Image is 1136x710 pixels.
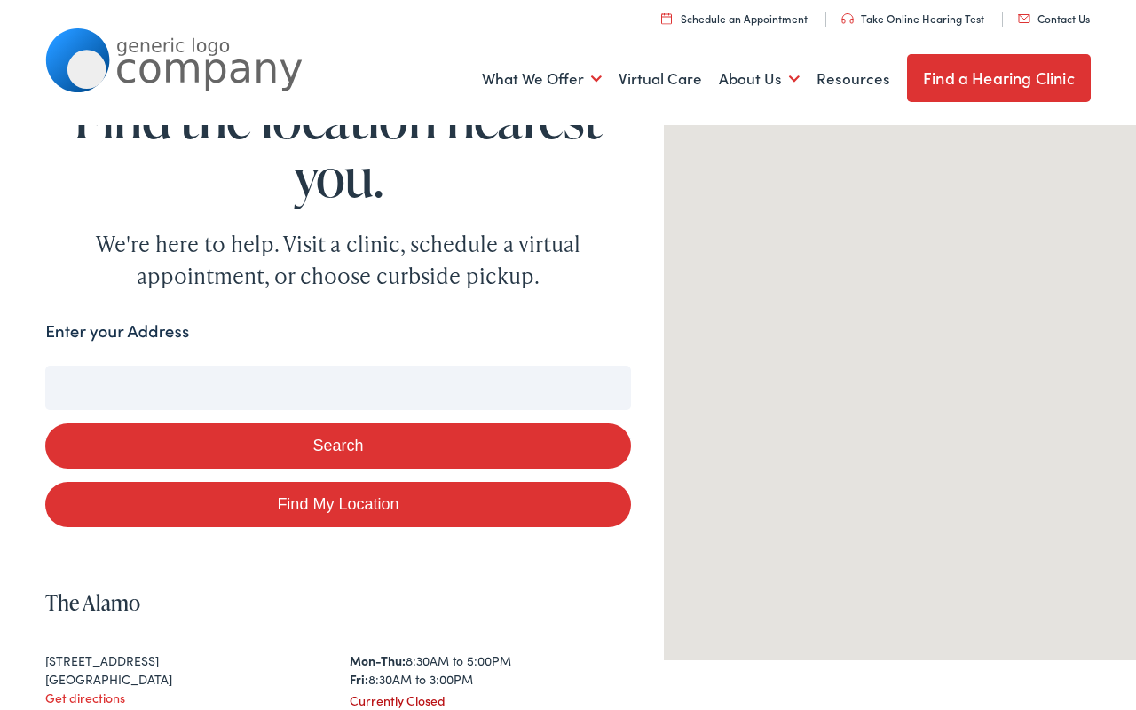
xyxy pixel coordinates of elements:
[841,11,984,26] a: Take Online Hearing Test
[841,13,854,24] img: utility icon
[45,319,189,344] label: Enter your Address
[45,89,630,206] h1: Find the location nearest you.
[45,651,327,670] div: [STREET_ADDRESS]
[719,46,800,112] a: About Us
[661,11,808,26] a: Schedule an Appointment
[45,482,630,527] a: Find My Location
[907,54,1091,102] a: Find a Hearing Clinic
[619,46,702,112] a: Virtual Care
[45,366,630,410] input: Enter your address or zip code
[482,46,602,112] a: What We Offer
[54,228,622,292] div: We're here to help. Visit a clinic, schedule a virtual appointment, or choose curbside pickup.
[45,423,630,469] button: Search
[1018,11,1090,26] a: Contact Us
[879,369,921,412] div: The Alamo
[816,46,890,112] a: Resources
[661,12,672,24] img: utility icon
[350,670,368,688] strong: Fri:
[350,651,631,689] div: 8:30AM to 5:00PM 8:30AM to 3:00PM
[350,691,631,710] div: Currently Closed
[1018,14,1030,23] img: utility icon
[45,670,327,689] div: [GEOGRAPHIC_DATA]
[45,689,125,706] a: Get directions
[45,588,140,617] a: The Alamo
[350,651,406,669] strong: Mon-Thu:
